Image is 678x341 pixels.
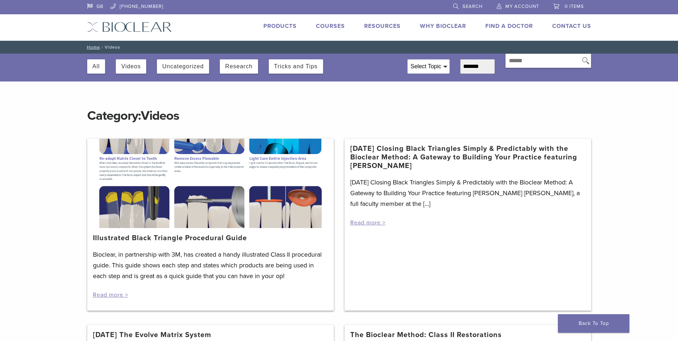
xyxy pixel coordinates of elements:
[162,59,204,74] button: Uncategorized
[93,59,100,74] button: All
[263,23,297,30] a: Products
[121,59,141,74] button: Videos
[82,41,597,54] nav: Videos
[87,93,591,124] h1: Category:
[141,108,179,123] span: Videos
[558,314,629,333] a: Back To Top
[350,177,585,209] p: [DATE] Closing Black Triangles Simply & Predictably with the Bioclear Method: A Gateway to Buildi...
[93,331,211,339] a: [DATE] The Evolve Matrix System
[100,45,105,49] span: /
[87,22,172,32] img: Bioclear
[350,331,502,339] a: The Bioclear Method: Class II Restorations
[505,4,539,9] span: My Account
[350,219,386,226] a: Read more >
[93,234,247,242] a: Illustrated Black Triangle Procedural Guide
[552,23,591,30] a: Contact Us
[316,23,345,30] a: Courses
[274,59,318,74] button: Tricks and Tips
[462,4,482,9] span: Search
[93,249,328,281] p: Bioclear, in partnership with 3M, has created a handy illustrated Class II procedural guide. This...
[408,60,449,73] div: Select Topic
[485,23,533,30] a: Find A Doctor
[85,45,100,50] a: Home
[93,291,128,298] a: Read more >
[565,4,584,9] span: 0 items
[420,23,466,30] a: Why Bioclear
[350,144,585,170] a: [DATE] Closing Black Triangles Simply & Predictably with the Bioclear Method: A Gateway to Buildi...
[364,23,401,30] a: Resources
[225,59,252,74] button: Research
